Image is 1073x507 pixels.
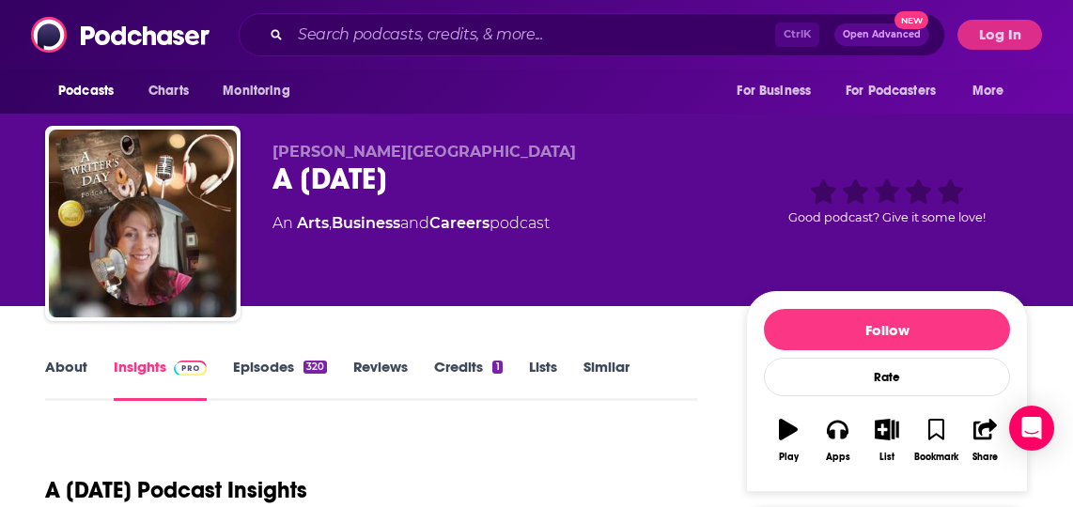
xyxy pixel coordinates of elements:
div: 320 [303,361,327,374]
div: An podcast [272,212,550,235]
a: Reviews [353,358,408,401]
span: New [894,11,928,29]
span: For Business [737,78,811,104]
div: List [879,452,894,463]
div: Bookmark [914,452,958,463]
button: Log In [957,20,1042,50]
a: About [45,358,87,401]
span: [PERSON_NAME][GEOGRAPHIC_DATA] [272,143,576,161]
span: Good podcast? Give it some love! [788,210,986,224]
button: Bookmark [911,407,960,474]
span: More [972,78,1004,104]
img: A Writer's Day [49,130,237,317]
a: Lists [529,358,557,401]
a: Business [332,214,400,232]
div: Rate [764,358,1010,396]
div: Search podcasts, credits, & more... [239,13,945,56]
span: Podcasts [58,78,114,104]
div: Play [779,452,799,463]
span: Monitoring [223,78,289,104]
div: 1 [492,361,502,374]
div: Open Intercom Messenger [1009,406,1054,451]
a: Arts [297,214,329,232]
a: Episodes320 [233,358,327,401]
a: Careers [429,214,490,232]
div: Apps [826,452,850,463]
a: InsightsPodchaser Pro [114,358,207,401]
span: , [329,214,332,232]
span: Open Advanced [843,30,921,39]
button: Follow [764,309,1010,350]
h1: A [DATE] Podcast Insights [45,476,307,504]
a: Similar [583,358,630,401]
span: Charts [148,78,189,104]
a: Credits1 [434,358,502,401]
button: open menu [833,73,963,109]
img: Podchaser - Follow, Share and Rate Podcasts [31,17,211,53]
button: List [863,407,911,474]
button: open menu [723,73,834,109]
span: For Podcasters [846,78,936,104]
button: Play [764,407,813,474]
span: Ctrl K [775,23,819,47]
button: Open AdvancedNew [834,23,929,46]
img: Podchaser Pro [174,361,207,376]
input: Search podcasts, credits, & more... [290,20,775,50]
div: Good podcast? Give it some love! [746,143,1028,259]
button: open menu [959,73,1028,109]
button: Share [961,407,1010,474]
button: open menu [45,73,138,109]
span: and [400,214,429,232]
a: Charts [136,73,200,109]
div: Share [972,452,998,463]
button: open menu [210,73,314,109]
button: Apps [813,407,862,474]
